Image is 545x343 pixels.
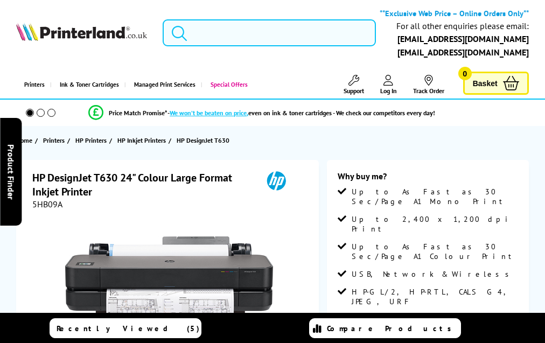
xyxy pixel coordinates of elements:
[16,23,146,41] img: Printerland Logo
[32,199,62,209] span: 5HB09A
[57,324,200,333] span: Recently Viewed (5)
[16,135,32,146] span: Home
[352,242,518,261] span: Up to As Fast as 30 Sec/Page A1 Colour Print
[458,67,472,80] span: 0
[109,109,167,117] span: Price Match Promise*
[413,75,444,95] a: Track Order
[124,71,201,99] a: Managed Print Services
[5,103,518,122] li: modal_Promise
[60,71,119,99] span: Ink & Toner Cartridges
[338,171,518,187] div: Why buy me?
[327,324,457,333] span: Compare Products
[43,135,65,146] span: Printers
[50,71,124,99] a: Ink & Toner Cartridges
[43,135,67,146] a: Printers
[352,187,518,206] span: Up to As Fast as 30 Sec/Page A1 Mono Print
[16,135,35,146] a: Home
[50,318,201,338] a: Recently Viewed (5)
[344,75,364,95] a: Support
[5,144,16,199] span: Product Finder
[463,72,529,95] a: Basket 0
[397,47,529,58] a: [EMAIL_ADDRESS][DOMAIN_NAME]
[75,135,107,146] span: HP Printers
[201,71,253,99] a: Special Offers
[352,214,518,234] span: Up to 2,400 x 1,200 dpi Print
[352,269,515,279] span: USB, Network & Wireless
[397,33,529,44] a: [EMAIL_ADDRESS][DOMAIN_NAME]
[32,171,251,199] h1: HP DesignJet T630 24" Colour Large Format Inkjet Printer
[117,135,169,146] a: HP Inkjet Printers
[170,109,248,117] span: We won’t be beaten on price,
[473,76,498,90] span: Basket
[380,8,529,18] b: **Exclusive Web Price – Online Orders Only**
[380,75,397,95] a: Log In
[16,71,50,99] a: Printers
[251,171,301,191] img: HP
[177,136,229,144] span: HP DesignJet T630
[396,21,529,31] div: For all other enquiries please email:
[167,109,435,117] div: - even on ink & toner cartridges - We check our competitors every day!
[309,318,461,338] a: Compare Products
[344,87,364,95] span: Support
[380,87,397,95] span: Log In
[117,135,166,146] span: HP Inkjet Printers
[75,135,109,146] a: HP Printers
[352,287,518,306] span: HP-GL/2, HP-RTL, CALS G4, JPEG, URF
[16,23,146,43] a: Printerland Logo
